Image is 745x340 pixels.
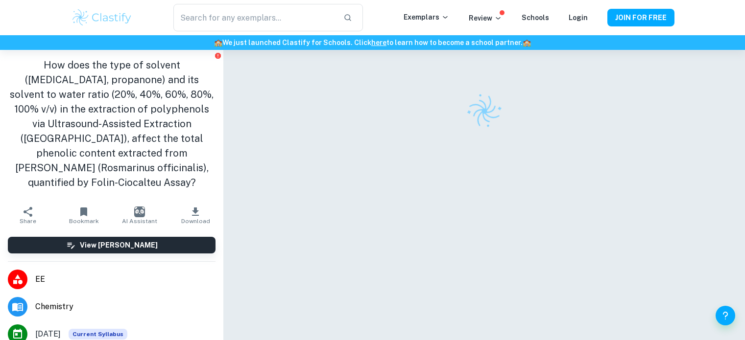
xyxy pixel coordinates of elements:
[523,39,531,46] span: 🏫
[522,14,549,22] a: Schools
[371,39,386,46] a: here
[181,218,210,225] span: Download
[214,39,222,46] span: 🏫
[404,12,449,23] p: Exemplars
[168,202,223,229] button: Download
[134,206,145,217] img: AI Assistant
[69,218,99,225] span: Bookmark
[122,218,157,225] span: AI Assistant
[8,58,216,190] h1: How does the type of solvent ([MEDICAL_DATA], propanone) and its solvent to water ratio (20%, 40%...
[607,9,674,26] button: JOIN FOR FREE
[460,87,508,135] img: Clastify logo
[716,306,735,325] button: Help and Feedback
[35,328,61,340] span: [DATE]
[112,202,168,229] button: AI Assistant
[69,329,127,340] div: This exemplar is based on the current syllabus. Feel free to refer to it for inspiration/ideas wh...
[35,301,216,313] span: Chemistry
[8,237,216,253] button: View [PERSON_NAME]
[2,37,743,48] h6: We just launched Clastify for Schools. Click to learn how to become a school partner.
[173,4,335,31] input: Search for any exemplars...
[214,52,221,59] button: Report issue
[56,202,112,229] button: Bookmark
[469,13,502,23] p: Review
[80,240,158,250] h6: View [PERSON_NAME]
[71,8,133,27] img: Clastify logo
[35,273,216,285] span: EE
[69,329,127,340] span: Current Syllabus
[20,218,36,225] span: Share
[569,14,588,22] a: Login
